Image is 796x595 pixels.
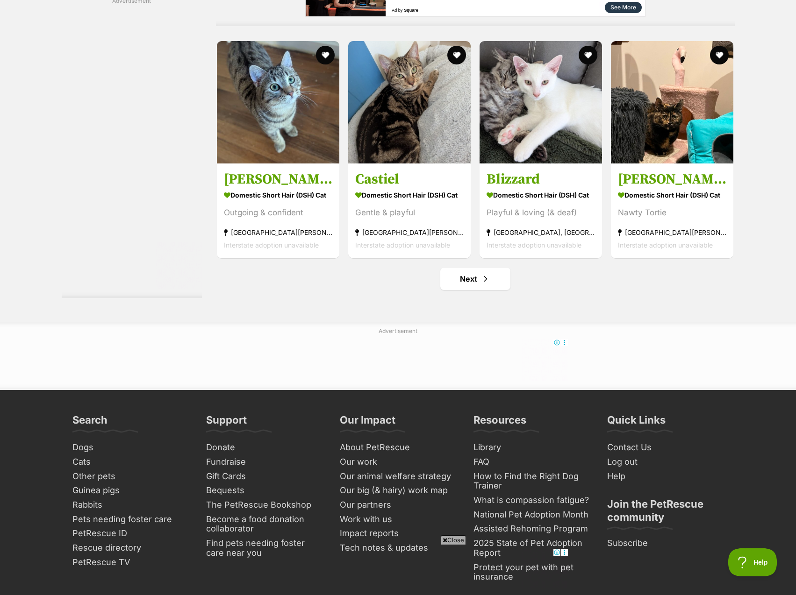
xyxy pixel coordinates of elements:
a: Assisted Rehoming Program [470,522,594,536]
strong: [GEOGRAPHIC_DATA][PERSON_NAME][GEOGRAPHIC_DATA] [618,226,726,239]
strong: [GEOGRAPHIC_DATA][PERSON_NAME][GEOGRAPHIC_DATA] [355,226,464,239]
a: Work with us [336,512,460,527]
div: Turn diners into loyal customers with Square. [113,4,310,27]
div: Gentle & playful [355,206,464,219]
strong: Domestic Short Hair (DSH) Cat [618,188,726,202]
a: Contact Us [603,440,728,455]
iframe: Advertisement [228,339,568,381]
strong: [GEOGRAPHIC_DATA][PERSON_NAME][GEOGRAPHIC_DATA] [224,226,332,239]
div: Nawty Tortie [618,206,726,219]
h3: [PERSON_NAME] [224,170,332,188]
h3: Blizzard [487,170,595,188]
strong: Domestic Short Hair (DSH) Cat [224,188,332,202]
span: Interstate adoption unavailable [618,241,713,249]
h3: Castiel [355,170,464,188]
h3: Our Impact [340,413,395,432]
a: Find pets needing foster care near you [202,536,327,560]
a: Rabbits [69,498,193,512]
h3: [PERSON_NAME] [618,170,726,188]
img: Blizzard - Domestic Short Hair (DSH) Cat [480,41,602,163]
a: Our big (& hairy) work map [336,483,460,498]
iframe: Advertisement [62,9,202,289]
a: Next page [440,268,510,290]
span: Close [441,535,466,545]
a: Castiel Domestic Short Hair (DSH) Cat Gentle & playful [GEOGRAPHIC_DATA][PERSON_NAME][GEOGRAPHIC_... [348,163,471,258]
a: Bequests [202,483,327,498]
a: Subscribe [603,536,728,551]
h3: Resources [473,413,526,432]
a: [PERSON_NAME] Domestic Short Hair (DSH) Cat Outgoing & confident [GEOGRAPHIC_DATA][PERSON_NAME][G... [217,163,339,258]
a: PetRescue TV [69,555,193,570]
button: favourite [316,46,335,64]
h3: Support [206,413,247,432]
span: Square [99,33,113,38]
img: Bickford - Domestic Short Hair (DSH) Cat [611,41,733,163]
a: Our work [336,455,460,469]
a: Guinea pigs [69,483,193,498]
button: favourite [710,46,729,64]
h3: Search [72,413,108,432]
a: Log out [603,455,728,469]
strong: Domestic Short Hair (DSH) Cat [355,188,464,202]
h3: Join the PetRescue community [607,497,724,529]
strong: [GEOGRAPHIC_DATA], [GEOGRAPHIC_DATA] [487,226,595,239]
span: Interstate adoption unavailable [224,241,319,249]
a: How to Find the Right Dog Trainer [470,469,594,493]
span: Ad by [86,33,97,38]
a: Become a food donation collaborator [202,512,327,536]
a: FAQ [470,455,594,469]
a: Impact reports [336,526,460,541]
a: [PERSON_NAME] Domestic Short Hair (DSH) Cat Nawty Tortie [GEOGRAPHIC_DATA][PERSON_NAME][GEOGRAPHI... [611,163,733,258]
span: See More [305,30,331,35]
a: Donate [202,440,327,455]
h3: Quick Links [607,413,666,432]
a: Gift Cards [202,469,327,484]
img: Sam Winchester - Domestic Short Hair (DSH) Cat [217,41,339,163]
a: 2025 State of Pet Adoption Report [470,536,594,560]
div: Playful & loving (& deaf) [487,206,595,219]
span: Interstate adoption unavailable [487,241,581,249]
a: Tech notes & updates [336,541,460,555]
a: Fundraise [202,455,327,469]
a: What is compassion fatigue? [470,493,594,508]
nav: Pagination [216,268,735,290]
a: Help [603,469,728,484]
a: Our partners [336,498,460,512]
div: Outgoing & confident [224,206,332,219]
a: Library [470,440,594,455]
strong: Domestic Short Hair (DSH) Cat [487,188,595,202]
span: Interstate adoption unavailable [355,241,450,249]
a: Blizzard Domestic Short Hair (DSH) Cat Playful & loving (& deaf) [GEOGRAPHIC_DATA], [GEOGRAPHIC_D... [480,163,602,258]
button: favourite [579,46,597,64]
a: The PetRescue Bookshop [202,498,327,512]
a: National Pet Adoption Month [470,508,594,522]
a: Pets needing foster care [69,512,193,527]
a: Rescue directory [69,541,193,555]
iframe: Advertisement [228,548,568,590]
a: Dogs [69,440,193,455]
img: Castiel - Domestic Short Hair (DSH) Cat [348,41,471,163]
iframe: Help Scout Beacon - Open [728,548,777,576]
a: Other pets [69,469,193,484]
button: favourite [447,46,466,64]
a: Our animal welfare strategy [336,469,460,484]
a: About PetRescue [336,440,460,455]
a: Cats [69,455,193,469]
a: PetRescue ID [69,526,193,541]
